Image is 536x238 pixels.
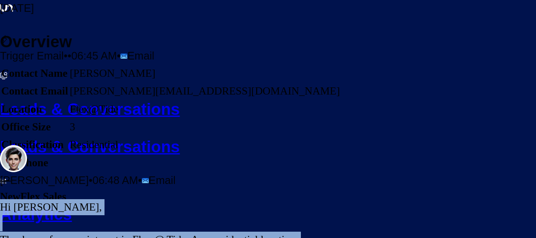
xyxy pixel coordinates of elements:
strong: Location [1,103,42,115]
td: [PERSON_NAME][EMAIL_ADDRESS][DOMAIN_NAME] [70,83,340,100]
span: • [64,50,67,62]
strong: Classification [1,138,64,151]
span: 06:45 AM [71,50,117,62]
strong: Contact Name [1,67,67,79]
span: • [138,174,142,186]
td: [PERSON_NAME] [70,65,340,82]
span: • [117,50,121,62]
span: 06:48 AM [92,174,138,186]
span: Email [127,50,154,62]
span: • [67,50,71,62]
td: Flex@Tide [70,101,340,118]
td: Residential [70,136,340,153]
strong: Contact Email [1,85,68,97]
strong: Office Size [1,121,51,133]
span: • [89,174,93,186]
td: 3 [70,119,340,135]
span: Email [149,174,176,186]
